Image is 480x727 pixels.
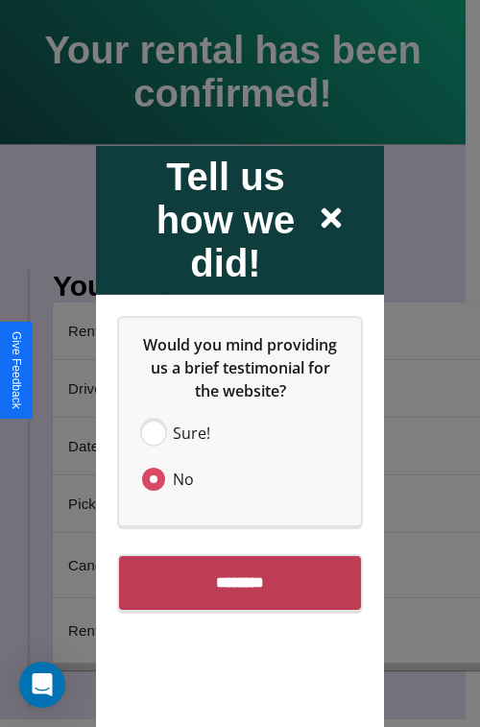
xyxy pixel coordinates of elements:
span: Sure! [173,421,210,444]
div: Give Feedback [10,331,23,409]
h2: Tell us how we did! [134,155,317,284]
span: No [173,467,194,490]
div: Open Intercom Messenger [19,662,65,708]
span: Would you mind providing us a brief testimonial for the website? [143,333,341,400]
